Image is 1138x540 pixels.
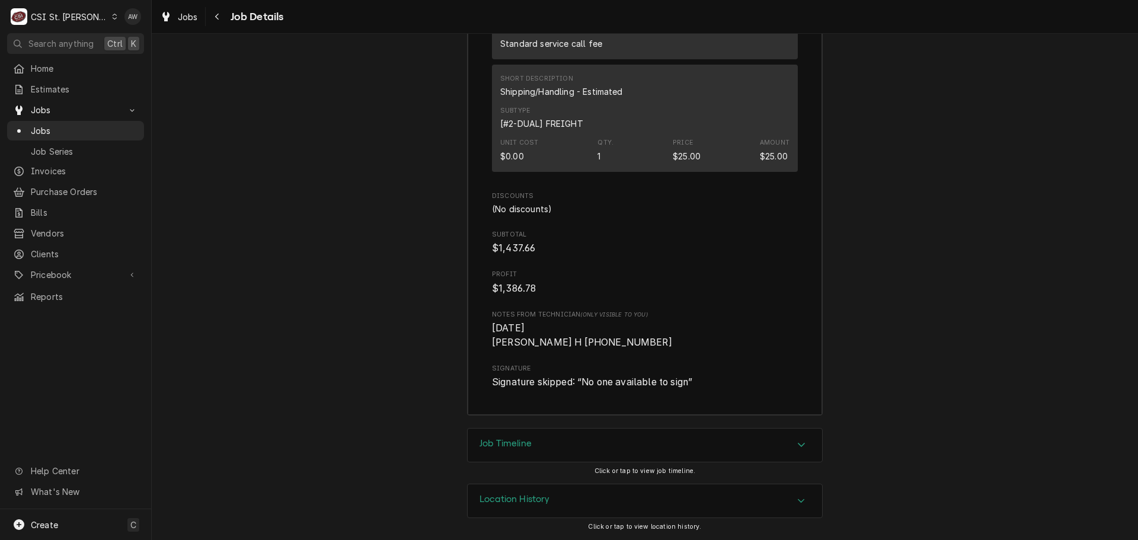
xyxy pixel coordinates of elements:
[31,145,138,158] span: Job Series
[492,322,672,348] span: [DATE] [PERSON_NAME] H [PHONE_NUMBER]
[31,83,138,95] span: Estimates
[673,138,701,162] div: Price
[492,283,536,294] span: $1,386.78
[760,138,789,162] div: Amount
[500,138,538,148] div: Unit Cost
[492,282,798,296] span: Profit
[500,37,602,50] div: Standard service call fee
[500,74,623,98] div: Short Description
[7,287,144,306] a: Reports
[31,186,138,198] span: Purchase Orders
[492,270,798,295] div: Profit
[7,161,144,181] a: Invoices
[492,364,798,389] div: Signator
[500,106,530,116] div: Subtype
[227,9,284,25] span: Job Details
[467,484,823,518] div: Location History
[130,519,136,531] span: C
[7,203,144,222] a: Bills
[155,7,203,27] a: Jobs
[500,85,623,98] div: Short Description
[31,269,120,281] span: Pricebook
[7,182,144,202] a: Purchase Orders
[11,8,27,25] div: C
[492,310,798,319] span: Notes from Technician
[500,106,583,130] div: Subtype
[673,150,701,162] div: Price
[492,230,798,255] div: Subtotal
[31,104,120,116] span: Jobs
[500,117,583,130] div: Subtype
[7,79,144,99] a: Estimates
[31,465,137,477] span: Help Center
[7,265,144,285] a: Go to Pricebook
[131,37,136,50] span: K
[31,520,58,530] span: Create
[7,461,144,481] a: Go to Help Center
[468,484,822,517] div: Accordion Header
[480,438,532,449] h3: Job Timeline
[500,138,538,162] div: Cost
[468,484,822,517] button: Accordion Details Expand Trigger
[492,241,798,255] span: Subtotal
[492,364,798,373] span: Signature
[580,311,647,318] span: (Only Visible to You)
[107,37,123,50] span: Ctrl
[500,74,573,84] div: Short Description
[760,138,789,148] div: Amount
[492,203,798,215] div: Discounts List
[31,124,138,137] span: Jobs
[492,321,798,349] span: [object Object]
[480,494,550,505] h3: Location History
[594,467,695,475] span: Click or tap to view job timeline.
[492,65,798,172] div: Line Item
[31,227,138,239] span: Vendors
[467,428,823,462] div: Job Timeline
[673,138,693,148] div: Price
[597,150,600,162] div: Quantity
[124,8,141,25] div: AW
[31,290,138,303] span: Reports
[208,7,227,26] button: Navigate back
[124,8,141,25] div: Alexandria Wilp's Avatar
[11,8,27,25] div: CSI St. Louis's Avatar
[31,206,138,219] span: Bills
[492,230,798,239] span: Subtotal
[31,248,138,260] span: Clients
[492,270,798,279] span: Profit
[178,11,198,23] span: Jobs
[7,482,144,501] a: Go to What's New
[597,138,613,162] div: Quantity
[31,62,138,75] span: Home
[31,11,108,23] div: CSI St. [PERSON_NAME]
[597,138,613,148] div: Qty.
[7,121,144,140] a: Jobs
[468,429,822,462] button: Accordion Details Expand Trigger
[492,375,798,389] span: Skip Signature Reason
[7,223,144,243] a: Vendors
[760,150,788,162] div: Amount
[31,165,138,177] span: Invoices
[28,37,94,50] span: Search anything
[7,100,144,120] a: Go to Jobs
[7,33,144,54] button: Search anythingCtrlK
[588,523,701,531] span: Click or tap to view location history.
[492,310,798,350] div: [object Object]
[7,244,144,264] a: Clients
[500,150,524,162] div: Cost
[492,191,798,215] div: Discounts
[468,429,822,462] div: Accordion Header
[7,142,144,161] a: Job Series
[492,191,798,201] span: Discounts
[7,59,144,78] a: Home
[31,485,137,498] span: What's New
[492,242,535,254] span: $1,437.66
